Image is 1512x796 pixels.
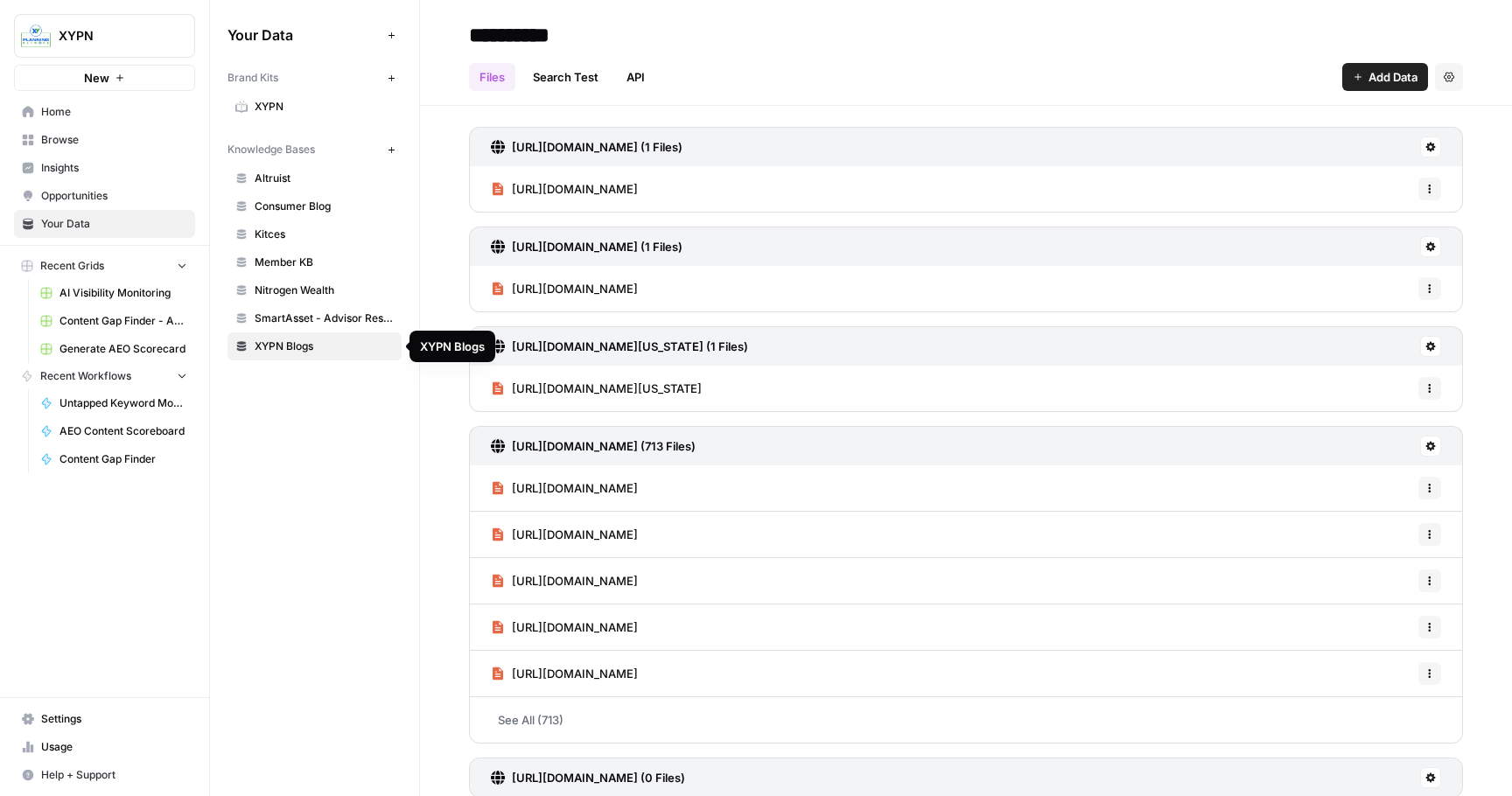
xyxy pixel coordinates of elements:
[32,417,195,445] a: AEO Content Scoreboard
[32,445,195,473] a: Content Gap Finder
[41,132,187,148] span: Browse
[255,255,394,270] span: Member KB
[255,199,394,214] span: Consumer Blog
[227,142,315,157] span: Knowledge Bases
[491,604,638,650] a: [URL][DOMAIN_NAME]
[512,769,685,786] h3: [URL][DOMAIN_NAME] (0 Files)
[59,451,187,467] span: Content Gap Finder
[227,192,402,220] a: Consumer Blog
[491,166,638,212] a: [URL][DOMAIN_NAME]
[491,651,638,696] a: [URL][DOMAIN_NAME]
[227,304,402,332] a: SmartAsset - Advisor Resources
[41,739,187,755] span: Usage
[59,423,187,439] span: AEO Content Scoreboard
[40,368,131,384] span: Recent Workflows
[227,24,381,45] span: Your Data
[512,618,638,636] span: [URL][DOMAIN_NAME]
[59,285,187,301] span: AI Visibility Monitoring
[227,248,402,276] a: Member KB
[255,339,394,354] span: XYPN Blogs
[512,338,748,355] h3: [URL][DOMAIN_NAME][US_STATE] (1 Files)
[59,395,187,411] span: Untapped Keyword Monitoring | Scheduled Weekly
[227,70,278,86] span: Brand Kits
[255,99,394,115] span: XYPN
[255,283,394,298] span: Nitrogen Wealth
[512,665,638,682] span: [URL][DOMAIN_NAME]
[40,258,104,274] span: Recent Grids
[227,332,402,360] a: XYPN Blogs
[512,437,696,455] h3: [URL][DOMAIN_NAME] (713 Files)
[14,210,195,238] a: Your Data
[227,220,402,248] a: Kitces
[1368,68,1417,86] span: Add Data
[14,65,195,91] button: New
[512,572,638,590] span: [URL][DOMAIN_NAME]
[491,266,638,311] a: [URL][DOMAIN_NAME]
[227,276,402,304] a: Nitrogen Wealth
[59,27,164,45] span: XYPN
[491,465,638,511] a: [URL][DOMAIN_NAME]
[616,63,655,91] a: API
[512,180,638,198] span: [URL][DOMAIN_NAME]
[14,363,195,389] button: Recent Workflows
[32,279,195,307] a: AI Visibility Monitoring
[522,63,609,91] a: Search Test
[227,164,402,192] a: Altruist
[255,311,394,326] span: SmartAsset - Advisor Resources
[20,20,52,52] img: XYPN Logo
[512,479,638,497] span: [URL][DOMAIN_NAME]
[14,154,195,182] a: Insights
[32,389,195,417] a: Untapped Keyword Monitoring | Scheduled Weekly
[41,104,187,120] span: Home
[41,767,187,783] span: Help + Support
[512,526,638,543] span: [URL][DOMAIN_NAME]
[14,253,195,279] button: Recent Grids
[14,182,195,210] a: Opportunities
[14,733,195,761] a: Usage
[14,761,195,789] button: Help + Support
[14,705,195,733] a: Settings
[491,512,638,557] a: [URL][DOMAIN_NAME]
[14,14,195,58] button: Workspace: XYPN
[255,171,394,186] span: Altruist
[491,366,702,411] a: [URL][DOMAIN_NAME][US_STATE]
[32,335,195,363] a: Generate AEO Scorecard
[59,341,187,357] span: Generate AEO Scorecard
[14,126,195,154] a: Browse
[41,216,187,232] span: Your Data
[512,380,702,397] span: [URL][DOMAIN_NAME][US_STATE]
[469,63,515,91] a: Files
[491,427,696,465] a: [URL][DOMAIN_NAME] (713 Files)
[41,160,187,176] span: Insights
[512,138,682,156] h3: [URL][DOMAIN_NAME] (1 Files)
[512,238,682,255] h3: [URL][DOMAIN_NAME] (1 Files)
[512,280,638,297] span: [URL][DOMAIN_NAME]
[255,227,394,242] span: Kitces
[491,227,682,266] a: [URL][DOMAIN_NAME] (1 Files)
[84,69,109,87] span: New
[1342,63,1428,91] button: Add Data
[41,711,187,727] span: Settings
[227,93,402,121] a: XYPN
[41,188,187,204] span: Opportunities
[32,307,195,335] a: Content Gap Finder - Articles We Haven't Covered
[491,327,748,366] a: [URL][DOMAIN_NAME][US_STATE] (1 Files)
[491,558,638,604] a: [URL][DOMAIN_NAME]
[491,128,682,166] a: [URL][DOMAIN_NAME] (1 Files)
[469,697,1463,743] a: See All (713)
[59,313,187,329] span: Content Gap Finder - Articles We Haven't Covered
[14,98,195,126] a: Home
